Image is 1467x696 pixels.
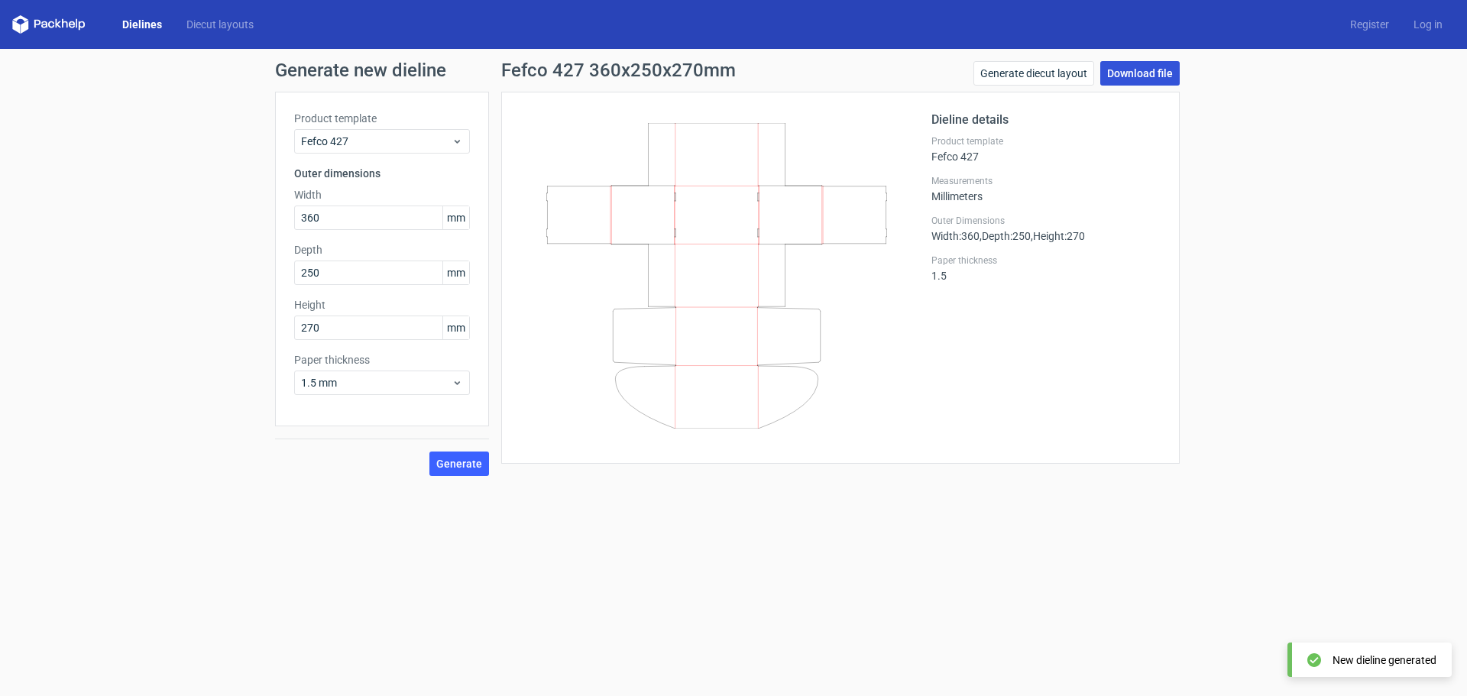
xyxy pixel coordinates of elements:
label: Height [294,297,470,312]
span: mm [442,261,469,284]
span: mm [442,206,469,229]
label: Product template [294,111,470,126]
h1: Fefco 427 360x250x270mm [501,61,736,79]
div: New dieline generated [1333,652,1436,668]
div: Fefco 427 [931,135,1161,163]
span: , Depth : 250 [980,230,1031,242]
a: Diecut layouts [174,17,266,32]
h3: Outer dimensions [294,166,470,181]
span: 1.5 mm [301,375,452,390]
a: Generate diecut layout [973,61,1094,86]
div: Millimeters [931,175,1161,202]
label: Paper thickness [294,352,470,367]
button: Generate [429,452,489,476]
label: Paper thickness [931,254,1161,267]
a: Register [1338,17,1401,32]
a: Download file [1100,61,1180,86]
label: Measurements [931,175,1161,187]
label: Depth [294,242,470,257]
h1: Generate new dieline [275,61,1192,79]
a: Log in [1401,17,1455,32]
span: Generate [436,458,482,469]
a: Dielines [110,17,174,32]
label: Width [294,187,470,202]
span: Width : 360 [931,230,980,242]
label: Outer Dimensions [931,215,1161,227]
span: , Height : 270 [1031,230,1085,242]
div: 1.5 [931,254,1161,282]
span: mm [442,316,469,339]
span: Fefco 427 [301,134,452,149]
label: Product template [931,135,1161,147]
h2: Dieline details [931,111,1161,129]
